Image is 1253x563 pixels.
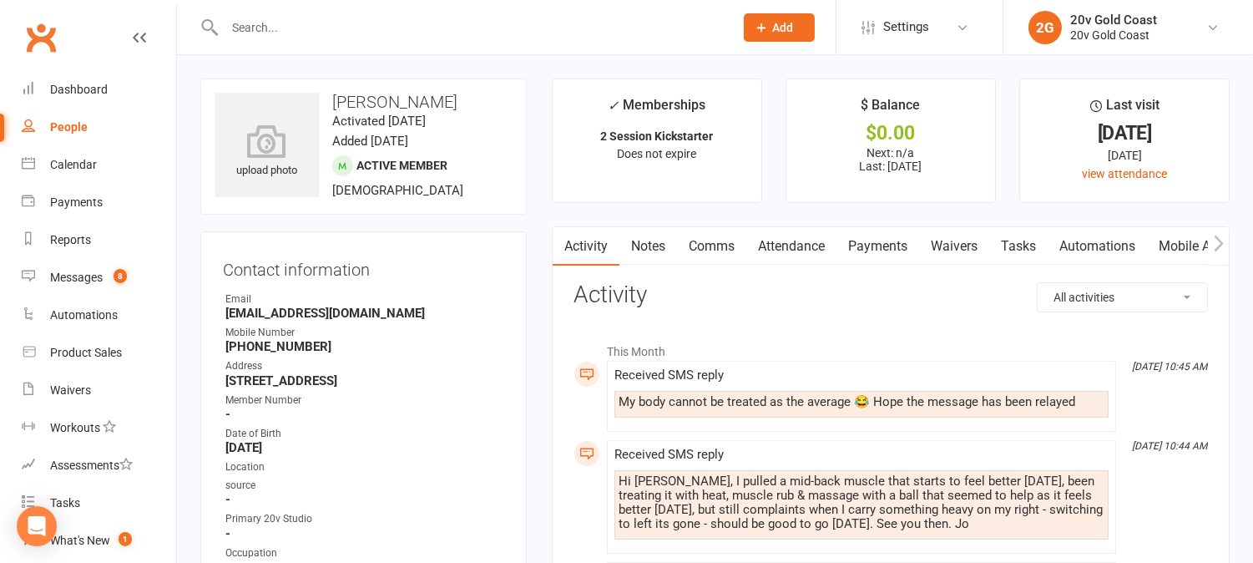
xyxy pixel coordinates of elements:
div: Location [225,459,504,475]
a: Waivers [919,227,989,266]
span: Add [773,21,794,34]
button: Add [744,13,815,42]
div: Dashboard [50,83,108,96]
div: Tasks [50,496,80,510]
a: Tasks [989,227,1048,266]
div: [DATE] [1035,146,1214,165]
div: Assessments [50,459,133,472]
div: Date of Birth [225,426,504,442]
a: Comms [677,227,746,266]
div: My body cannot be treated as the average 😂 Hope the message has been relayed [619,395,1104,409]
div: Last visit [1090,94,1160,124]
a: Activity [553,227,619,266]
div: Memberships [608,94,705,125]
a: Calendar [22,146,176,184]
a: Waivers [22,372,176,409]
strong: [PHONE_NUMBER] [225,339,504,354]
div: Payments [50,195,103,209]
div: $0.00 [801,124,980,142]
strong: - [225,407,504,422]
a: Messages 8 [22,259,176,297]
div: 20v Gold Coast [1070,28,1157,43]
div: Mobile Number [225,325,504,341]
span: 1 [119,532,132,546]
div: Address [225,358,504,374]
a: Payments [836,227,919,266]
span: Does not expire [617,147,696,160]
div: Product Sales [50,346,122,359]
div: Primary 20v Studio [225,511,504,527]
span: Active member [356,159,447,172]
div: 2G [1028,11,1062,44]
i: ✓ [608,98,619,114]
a: Mobile App [1147,227,1237,266]
p: Next: n/a Last: [DATE] [801,146,980,173]
div: Member Number [225,393,504,408]
div: Calendar [50,158,97,171]
div: Messages [50,271,103,284]
a: Payments [22,184,176,221]
h3: Activity [573,282,1208,308]
h3: [PERSON_NAME] [215,93,513,111]
a: Assessments [22,447,176,484]
a: People [22,109,176,146]
li: This Month [573,334,1208,361]
span: Settings [883,8,929,46]
strong: 2 Session Kickstarter [600,129,713,143]
div: People [50,120,88,134]
div: upload photo [215,124,319,180]
div: [DATE] [1035,124,1214,142]
strong: [EMAIL_ADDRESS][DOMAIN_NAME] [225,306,504,321]
span: 8 [114,269,127,283]
a: view attendance [1082,167,1167,180]
i: [DATE] 10:45 AM [1132,361,1207,373]
div: Open Intercom Messenger [17,506,57,546]
input: Search... [220,16,722,39]
time: Added [DATE] [332,134,408,149]
span: [DEMOGRAPHIC_DATA] [332,183,463,198]
div: Occupation [225,545,504,561]
div: source [225,478,504,494]
a: Notes [619,227,677,266]
a: Automations [1048,227,1147,266]
a: Workouts [22,409,176,447]
a: Tasks [22,484,176,522]
a: Attendance [746,227,836,266]
strong: [DATE] [225,440,504,455]
strong: [STREET_ADDRESS] [225,373,504,388]
i: [DATE] 10:44 AM [1132,440,1207,452]
strong: - [225,492,504,507]
div: 20v Gold Coast [1070,13,1157,28]
a: Dashboard [22,71,176,109]
div: Hi [PERSON_NAME], I pulled a mid-back muscle that starts to feel better [DATE], been treating it ... [619,474,1104,531]
div: Received SMS reply [614,448,1109,462]
div: Email [225,292,504,307]
div: $ Balance [861,94,921,124]
strong: - [225,526,504,541]
div: Workouts [50,421,100,434]
div: What's New [50,534,110,547]
a: What's New1 [22,522,176,560]
a: Automations [22,297,176,334]
a: Reports [22,221,176,259]
div: Waivers [50,383,91,397]
a: Product Sales [22,334,176,372]
a: Clubworx [20,17,62,58]
time: Activated [DATE] [332,114,426,129]
div: Reports [50,233,91,246]
div: Received SMS reply [614,368,1109,383]
div: Automations [50,308,118,322]
h3: Contact information [223,254,504,279]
